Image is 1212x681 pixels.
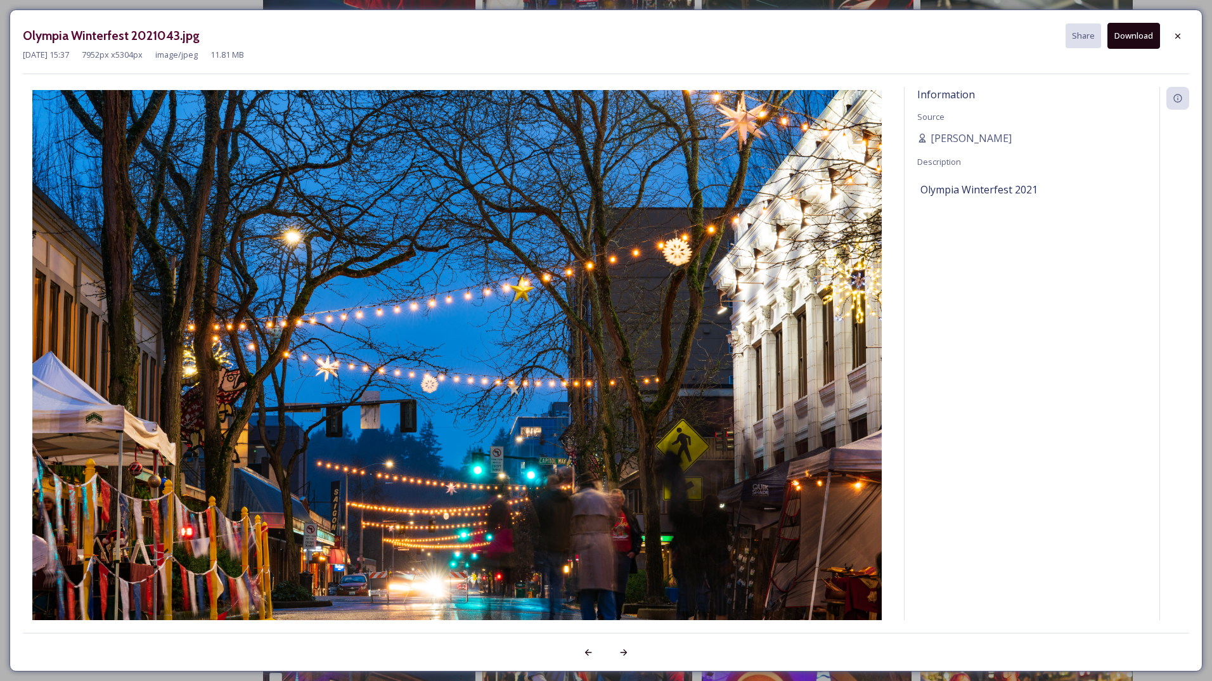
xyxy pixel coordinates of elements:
[210,49,244,61] span: 11.81 MB
[155,49,198,61] span: image/jpeg
[1107,23,1160,49] button: Download
[917,111,944,122] span: Source
[917,156,961,167] span: Description
[23,90,891,657] img: I0000sVEE8Eg_VTQ.jpg
[931,131,1012,146] span: [PERSON_NAME]
[23,49,69,61] span: [DATE] 15:37
[23,27,200,45] h3: Olympia Winterfest 2021043.jpg
[1066,23,1101,48] button: Share
[82,49,143,61] span: 7952 px x 5304 px
[917,88,975,101] span: Information
[920,182,1038,197] span: Olympia Winterfest 2021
